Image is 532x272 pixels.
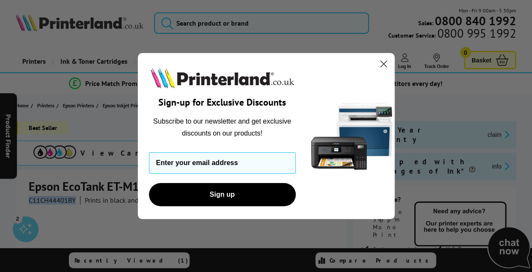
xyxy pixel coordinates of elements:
[149,66,296,90] img: Printerland.co.uk
[149,152,296,174] input: Enter your email address
[376,56,391,71] button: Close dialog
[158,96,286,108] span: Sign-up for Exclusive Discounts
[149,183,296,206] button: Sign up
[153,118,291,137] span: Subscribe to our newsletter and get exclusive discounts on our products!
[309,53,395,219] img: 5290a21f-4df8-4860-95f4-ea1e8d0e8904.png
